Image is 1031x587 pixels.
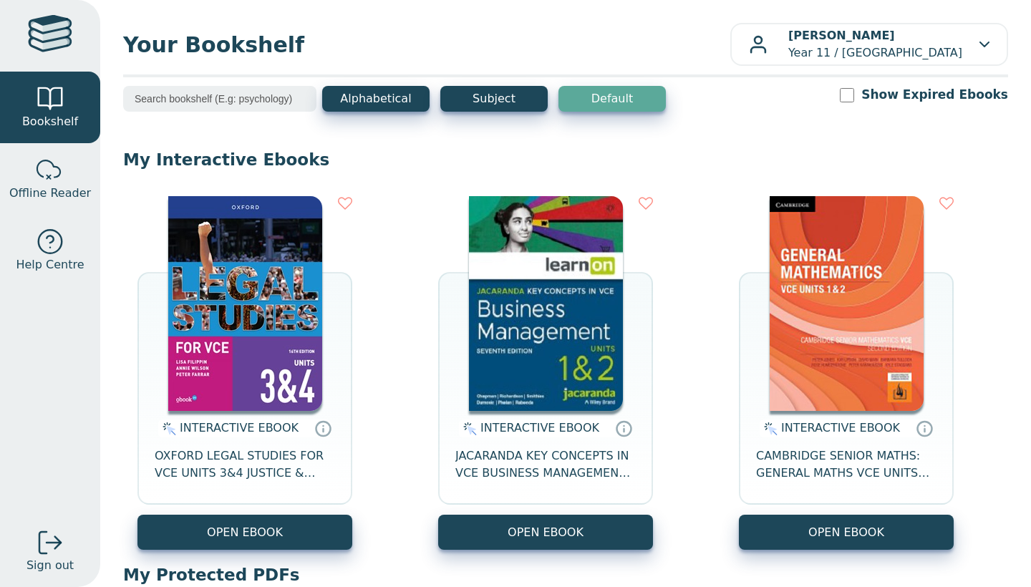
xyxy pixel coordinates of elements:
a: Interactive eBooks are accessed online via the publisher’s portal. They contain interactive resou... [615,419,632,437]
a: Interactive eBooks are accessed online via the publisher’s portal. They contain interactive resou... [314,419,331,437]
img: be5b08ab-eb35-4519-9ec8-cbf0bb09014d.jpg [168,196,322,411]
span: INTERACTIVE EBOOK [480,421,599,435]
button: OPEN EBOOK [438,515,653,550]
span: JACARANDA KEY CONCEPTS IN VCE BUSINESS MANAGEMENT UNITS 1&2 7E LEARNON [455,447,636,482]
img: 6de7bc63-ffc5-4812-8446-4e17a3e5be0d.jpg [469,196,623,411]
p: Year 11 / [GEOGRAPHIC_DATA] [788,27,962,62]
span: INTERACTIVE EBOOK [781,421,900,435]
span: Sign out [26,557,74,574]
p: My Interactive Ebooks [123,149,1008,170]
img: interactive.svg [760,420,778,437]
span: Your Bookshelf [123,29,730,61]
img: interactive.svg [459,420,477,437]
span: Help Centre [16,256,84,273]
span: Offline Reader [9,185,91,202]
img: 98e9f931-67be-40f3-b733-112c3181ee3a.jpg [770,196,924,411]
button: OPEN EBOOK [137,515,352,550]
span: OXFORD LEGAL STUDIES FOR VCE UNITS 3&4 JUSTICE & OUTCOMES STUDENT OBOOK + ASSESS 16E [155,447,335,482]
span: CAMBRIDGE SENIOR MATHS: GENERAL MATHS VCE UNITS 1&2 EBOOK 2E [756,447,936,482]
button: Alphabetical [322,86,430,112]
button: OPEN EBOOK [739,515,954,550]
img: interactive.svg [158,420,176,437]
span: Bookshelf [22,113,78,130]
button: [PERSON_NAME]Year 11 / [GEOGRAPHIC_DATA] [730,23,1008,66]
p: My Protected PDFs [123,564,1008,586]
input: Search bookshelf (E.g: psychology) [123,86,316,112]
span: INTERACTIVE EBOOK [180,421,299,435]
button: Default [558,86,666,112]
a: Interactive eBooks are accessed online via the publisher’s portal. They contain interactive resou... [916,419,933,437]
button: Subject [440,86,548,112]
b: [PERSON_NAME] [788,29,895,42]
label: Show Expired Ebooks [861,86,1008,104]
